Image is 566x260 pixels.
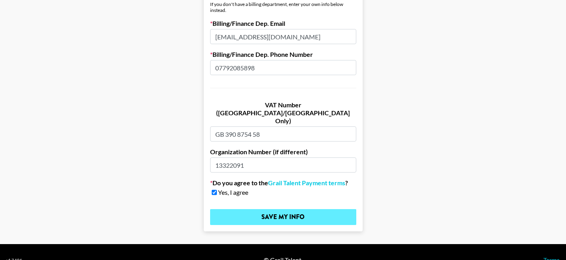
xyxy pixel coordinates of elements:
[210,19,356,27] label: Billing/Finance Dep. Email
[218,188,248,196] span: Yes, I agree
[268,179,345,187] a: Grail Talent Payment terms
[210,1,356,13] div: If you don't have a billing department, enter your own info below instead.
[210,50,356,58] label: Billing/Finance Dep. Phone Number
[210,209,356,225] input: Save My Info
[210,101,356,125] label: VAT Number ([GEOGRAPHIC_DATA]/[GEOGRAPHIC_DATA] Only)
[210,179,356,187] label: Do you agree to the ?
[210,148,356,156] label: Organization Number (if different)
